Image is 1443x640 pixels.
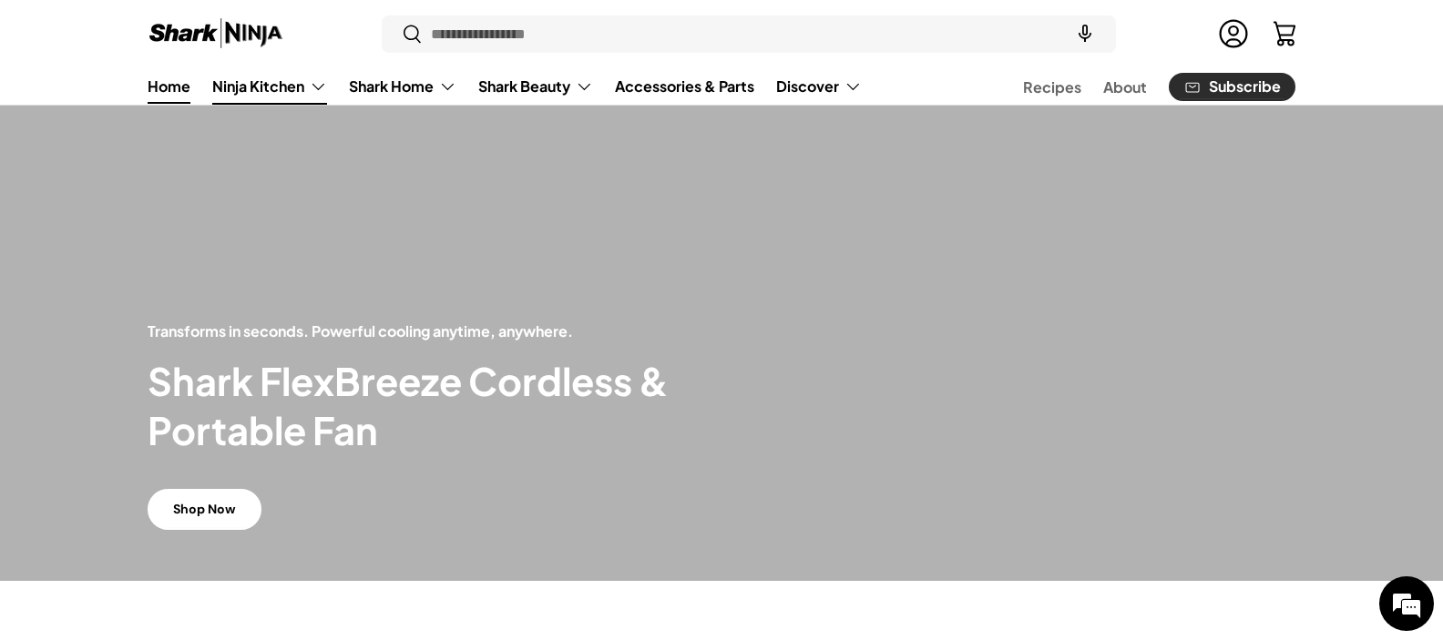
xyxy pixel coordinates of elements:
img: Shark Ninja Philippines [148,16,284,52]
textarea: Type your message and hit 'Enter' [9,438,347,502]
summary: Ninja Kitchen [201,68,338,105]
p: Transforms in seconds. Powerful cooling anytime, anywhere. [148,320,721,342]
a: About [1103,69,1147,105]
a: Shop Now [148,489,261,530]
a: Home [148,68,190,104]
span: We're online! [106,199,251,383]
nav: Secondary [979,68,1295,105]
a: Accessories & Parts [615,68,754,104]
a: Recipes [1023,69,1081,105]
summary: Discover [765,68,873,105]
h2: Shark FlexBreeze Cordless & Portable Fan [148,357,721,455]
summary: Shark Beauty [467,68,604,105]
div: Minimize live chat window [299,9,343,53]
speech-search-button: Search by voice [1056,15,1114,55]
span: Subscribe [1209,80,1281,95]
a: Subscribe [1169,73,1295,101]
summary: Shark Home [338,68,467,105]
div: Chat with us now [95,102,306,126]
nav: Primary [148,68,862,105]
